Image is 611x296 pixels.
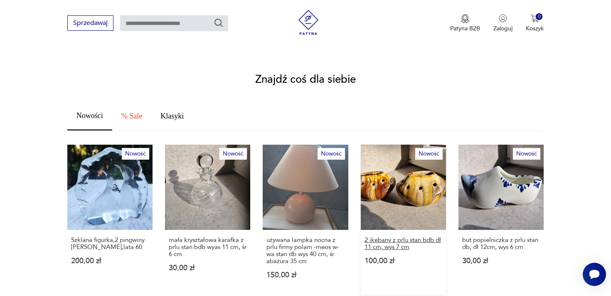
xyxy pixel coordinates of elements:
[263,145,348,295] a: Nowośćużywana lampka nocna z prlu firmy polam -meos w-wa stan db wys 40 cm, śr abażura 35 cmużywa...
[67,145,153,295] a: NowośćSzklana figurka,2 pingwiny Kosta Boda,lata 60Szklana figurka,2 pingwiny [PERSON_NAME],lata ...
[266,237,344,265] p: używana lampka nocna z prlu firmy polam -meos w-wa stan db wys 40 cm, śr abażura 35 cm
[121,112,142,120] span: % Sale
[531,14,539,22] img: Ikona koszyka
[499,14,507,22] img: Ikonka użytkownika
[266,271,344,279] p: 150,00 zł
[169,237,246,258] p: mała kryształowa karafka z prlu stan bdb wyas 11 cm, śr 6 cm
[493,25,512,32] p: Zaloguj
[536,13,543,20] div: 0
[67,21,113,27] a: Sprzedawaj
[296,10,321,35] img: Patyna - sklep z meblami i dekoracjami vintage
[461,14,469,23] img: Ikona medalu
[493,14,512,32] button: Zaloguj
[458,145,544,295] a: Nowośćbut popielniczka z prlu stan db, dł 12cm, wys 6 cmbut popielniczka z prlu stan db, dł 12cm,...
[526,14,544,32] button: 0Koszyk
[361,145,446,295] a: Nowość2 ikebany z prlu stan bdb dł 11 cm, wys 7 cm2 ikebany z prlu stan bdb dł 11 cm, wys 7 cm100...
[67,15,113,31] button: Sprzedawaj
[165,145,250,295] a: Nowośćmała kryształowa karafka z prlu stan bdb wyas 11 cm, śr 6 cmmała kryształowa karafka z prlu...
[71,237,149,251] p: Szklana figurka,2 pingwiny [PERSON_NAME],lata 60
[214,18,224,28] button: Szukaj
[160,112,184,120] span: Klasyki
[76,112,103,119] span: Nowości
[365,257,442,264] p: 100,00 zł
[71,257,149,264] p: 200,00 zł
[255,74,356,84] h2: Znajdź coś dla siebie
[450,25,480,32] p: Patyna B2B
[526,25,544,32] p: Koszyk
[450,14,480,32] button: Patyna B2B
[462,257,540,264] p: 30,00 zł
[169,264,246,271] p: 30,00 zł
[365,237,442,251] p: 2 ikebany z prlu stan bdb dł 11 cm, wys 7 cm
[462,237,540,251] p: but popielniczka z prlu stan db, dł 12cm, wys 6 cm
[450,14,480,32] a: Ikona medaluPatyna B2B
[583,263,606,286] iframe: Smartsupp widget button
